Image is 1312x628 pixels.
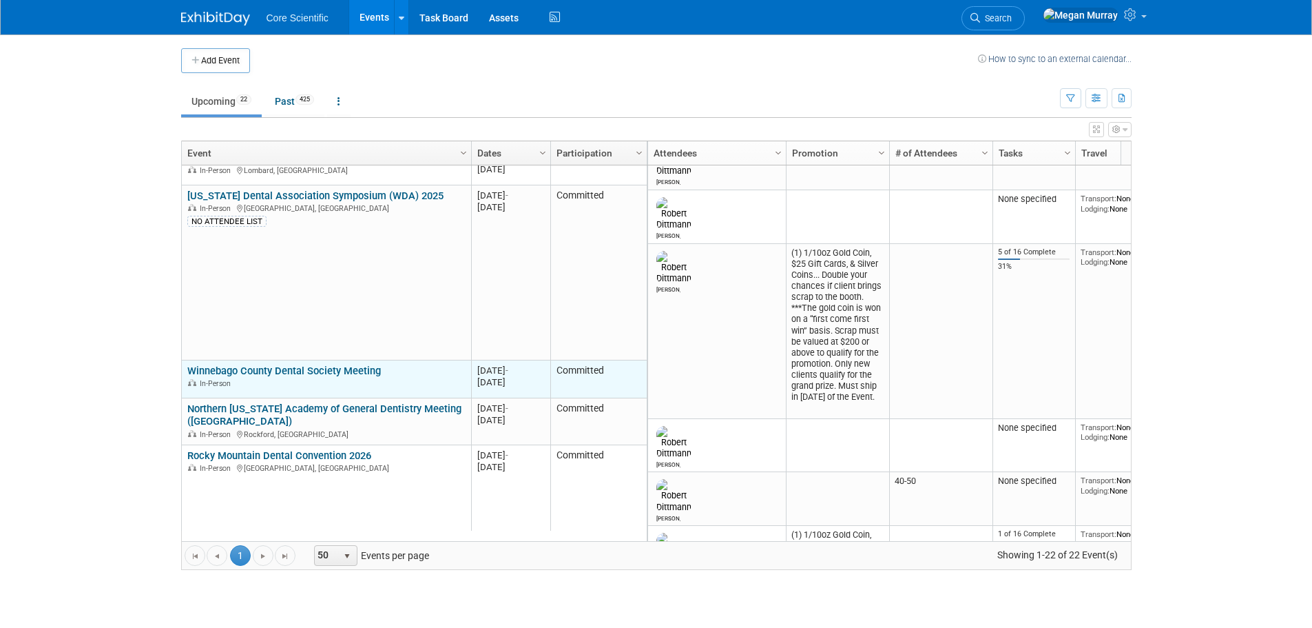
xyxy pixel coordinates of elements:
a: Tasks [999,141,1066,165]
td: Committed [550,185,647,361]
span: Lodging: [1081,486,1110,496]
div: Robert Dittmann [656,459,680,468]
div: None None [1081,529,1180,549]
span: Showing 1-22 of 22 Event(s) [984,545,1130,565]
a: Upcoming22 [181,88,262,114]
a: Column Settings [632,141,647,162]
div: None None [1081,476,1180,496]
a: Go to the last page [275,545,295,566]
img: Robert Dittmann [656,426,691,459]
span: Transport: [1081,423,1116,432]
span: Lodging: [1081,257,1110,267]
a: Northern [US_STATE] Academy of General Dentistry Meeting ([GEOGRAPHIC_DATA]) [187,403,461,428]
span: In-Person [200,430,235,439]
span: Go to the previous page [211,551,222,562]
a: Search [961,6,1025,30]
span: Column Settings [537,148,548,159]
a: Column Settings [977,141,992,162]
img: In-Person Event [188,166,196,173]
div: NO ATTENDEE LIST [187,216,267,227]
div: None None [1081,247,1180,267]
a: Event [187,141,462,165]
div: [DATE] [477,365,544,376]
span: Column Settings [979,148,990,159]
a: Dates [477,141,541,165]
a: Column Settings [874,141,889,162]
span: Transport: [1081,247,1116,257]
a: Past425 [264,88,324,114]
img: Robert Dittmann [656,251,691,284]
a: Go to the first page [185,545,205,566]
span: Column Settings [634,148,645,159]
a: Winnebago County Dental Society Meeting [187,365,381,377]
img: In-Person Event [188,204,196,211]
div: Lombard, [GEOGRAPHIC_DATA] [187,164,465,176]
span: - [506,403,508,414]
div: None None [1081,194,1180,214]
div: [DATE] [477,403,544,414]
div: None None [1081,423,1180,443]
a: Participation [556,141,638,165]
div: [GEOGRAPHIC_DATA], [GEOGRAPHIC_DATA] [187,462,465,474]
span: 1 [230,545,251,566]
span: - [506,190,508,201]
div: None specified [998,423,1070,434]
span: 22 [236,94,251,105]
td: 40-50 [889,472,992,526]
span: In-Person [200,464,235,473]
a: Column Settings [456,141,471,162]
div: Robert Dittmann [656,230,680,239]
div: [DATE] [477,461,544,473]
img: In-Person Event [188,464,196,471]
a: How to sync to an external calendar... [978,54,1132,64]
td: Committed [550,398,647,445]
td: Committed [550,445,647,620]
div: [DATE] [477,449,544,461]
a: Column Settings [535,141,550,162]
td: Committed [550,361,647,398]
span: 50 [315,546,338,565]
img: Megan Murray [1043,8,1118,23]
div: Robert Dittmann [656,513,680,522]
img: In-Person Event [188,379,196,386]
a: Promotion [792,141,880,165]
img: In-Person Event [188,430,196,437]
img: Robert Dittmann [656,479,691,512]
img: James Belshe [656,533,683,566]
span: 425 [295,94,314,105]
div: 31% [998,262,1070,272]
span: Transport: [1081,476,1116,485]
div: Rockford, [GEOGRAPHIC_DATA] [187,428,465,440]
span: - [506,450,508,460]
span: Column Settings [876,148,887,159]
td: (1) 1/10oz Gold Coin, $25 Gift Cards, & Silver Coins... Double your chances if client brings scra... [786,244,889,419]
a: Column Settings [771,141,786,162]
a: Go to the previous page [207,545,227,566]
div: 1 of 16 Complete [998,529,1070,539]
span: Column Settings [1062,148,1073,159]
span: Lodging: [1081,540,1110,549]
div: [DATE] [477,190,544,201]
a: Rocky Mountain Dental Convention 2026 [187,449,371,462]
span: Go to the first page [189,551,200,562]
span: - [506,365,508,376]
span: Lodging: [1081,432,1110,442]
div: [DATE] [477,201,544,213]
a: [US_STATE] Dental Association Symposium (WDA) 2025 [187,190,444,202]
div: [DATE] [477,414,544,426]
a: Attendees [654,141,777,165]
span: Core Scientific [267,12,329,23]
span: Events per page [296,545,443,566]
div: 5 of 16 Complete [998,247,1070,257]
div: [GEOGRAPHIC_DATA], [GEOGRAPHIC_DATA] [187,202,465,214]
span: Transport: [1081,529,1116,539]
span: In-Person [200,379,235,388]
span: Column Settings [773,148,784,159]
span: Go to the next page [258,551,269,562]
span: Go to the last page [280,551,291,562]
a: Travel [1081,141,1176,165]
div: [DATE] [477,376,544,388]
div: [DATE] [477,163,544,175]
div: None specified [998,194,1070,205]
img: ExhibitDay [181,12,250,26]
